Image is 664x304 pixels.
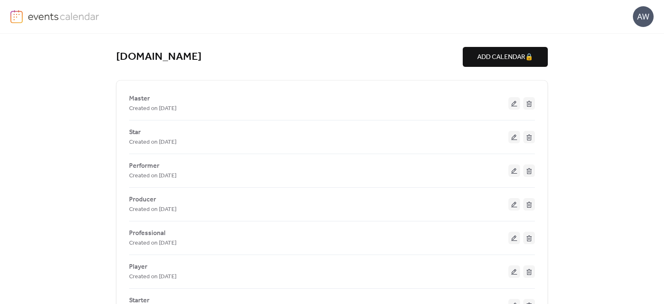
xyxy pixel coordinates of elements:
a: Producer [129,197,156,202]
a: [DOMAIN_NAME] [116,50,202,64]
a: Player [129,265,147,269]
span: Master [129,94,150,104]
a: Starter [129,298,149,303]
span: Created on [DATE] [129,238,176,248]
a: Professional [129,231,166,235]
span: Created on [DATE] [129,104,176,114]
a: Performer [129,164,159,168]
span: Professional [129,228,166,238]
div: AW [633,6,654,27]
a: Master [129,96,150,101]
span: Performer [129,161,159,171]
span: Player [129,262,147,272]
a: Star [129,130,141,135]
span: Star [129,127,141,137]
span: Created on [DATE] [129,137,176,147]
img: logo [10,10,23,23]
img: logo-type [28,10,100,22]
span: Created on [DATE] [129,272,176,282]
span: Created on [DATE] [129,171,176,181]
span: Producer [129,195,156,205]
span: Created on [DATE] [129,205,176,215]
